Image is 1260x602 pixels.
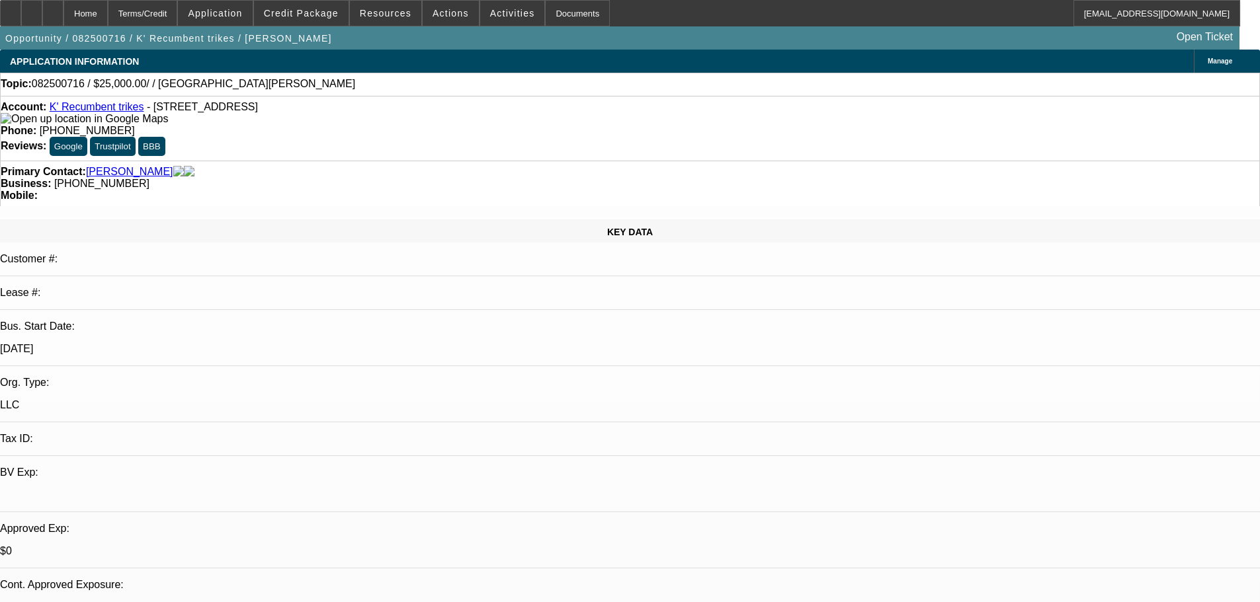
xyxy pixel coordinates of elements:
button: Google [50,137,87,156]
button: Actions [423,1,479,26]
span: Credit Package [264,8,339,19]
button: Activities [480,1,545,26]
strong: Business: [1,178,51,189]
img: Open up location in Google Maps [1,113,168,125]
span: [PHONE_NUMBER] [54,178,149,189]
span: Manage [1208,57,1232,65]
img: linkedin-icon.png [184,166,194,178]
button: Trustpilot [90,137,135,156]
strong: Primary Contact: [1,166,86,178]
strong: Account: [1,101,46,112]
strong: Topic: [1,78,32,90]
span: 082500716 / $25,000.00/ / [GEOGRAPHIC_DATA][PERSON_NAME] [32,78,355,90]
span: APPLICATION INFORMATION [10,56,139,67]
strong: Mobile: [1,190,38,201]
a: K' Recumbent trikes [50,101,144,112]
span: [PHONE_NUMBER] [40,125,135,136]
button: BBB [138,137,165,156]
span: Opportunity / 082500716 / K' Recumbent trikes / [PERSON_NAME] [5,33,332,44]
span: - [STREET_ADDRESS] [147,101,258,112]
a: Open Ticket [1171,26,1238,48]
span: Activities [490,8,535,19]
button: Resources [350,1,421,26]
span: KEY DATA [607,227,653,237]
img: facebook-icon.png [173,166,184,178]
button: Credit Package [254,1,349,26]
a: View Google Maps [1,113,168,124]
strong: Phone: [1,125,36,136]
strong: Reviews: [1,140,46,151]
span: Resources [360,8,411,19]
span: Actions [433,8,469,19]
a: [PERSON_NAME] [86,166,173,178]
span: Application [188,8,242,19]
button: Application [178,1,252,26]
